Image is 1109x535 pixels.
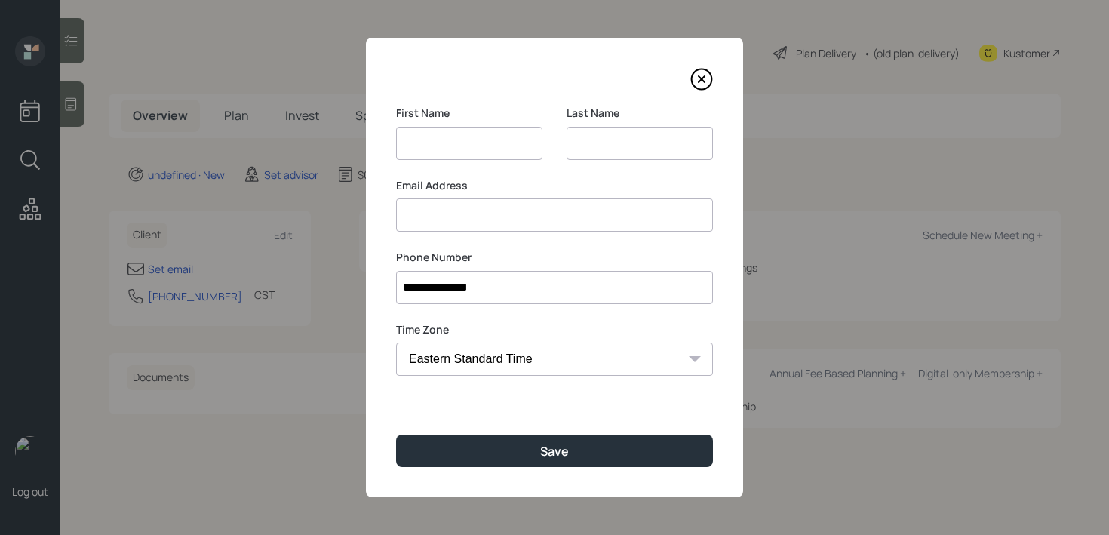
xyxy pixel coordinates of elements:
[396,250,713,265] label: Phone Number
[396,106,542,121] label: First Name
[567,106,713,121] label: Last Name
[396,435,713,467] button: Save
[396,322,713,337] label: Time Zone
[396,178,713,193] label: Email Address
[540,443,569,460] div: Save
